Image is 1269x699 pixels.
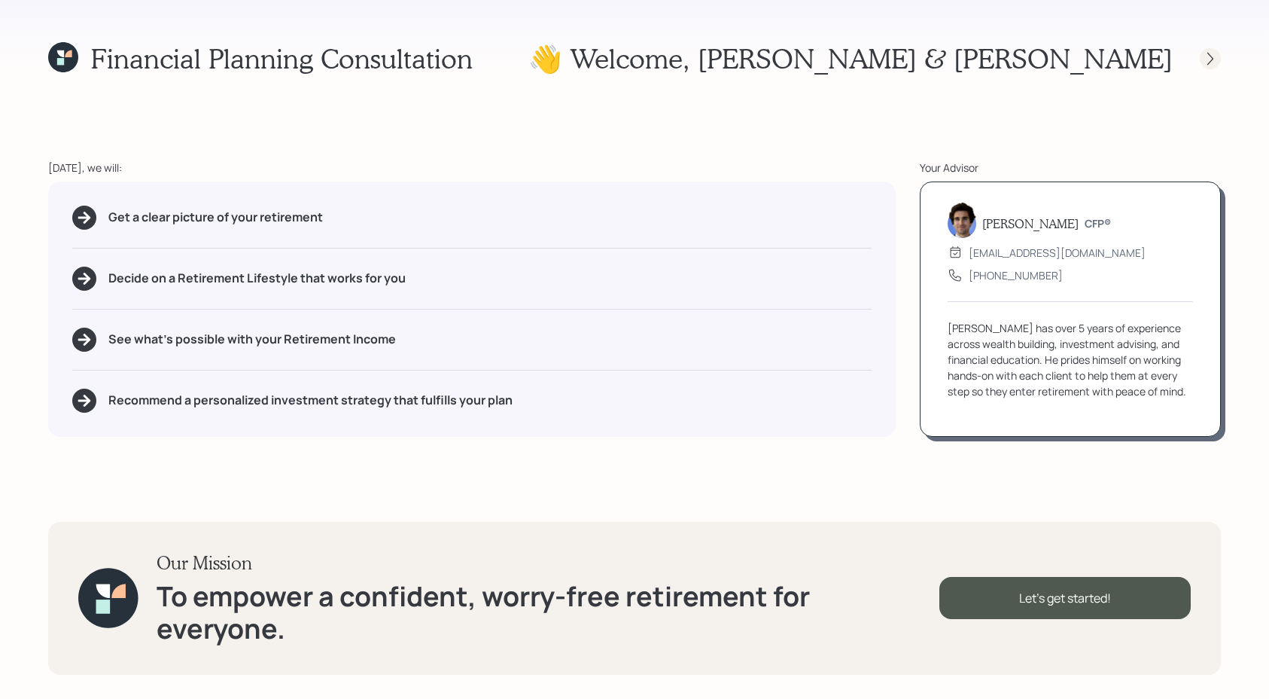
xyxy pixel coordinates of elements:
div: [PHONE_NUMBER] [969,267,1063,283]
h1: Financial Planning Consultation [90,42,473,75]
h6: CFP® [1085,218,1111,230]
h3: Our Mission [157,552,939,574]
h5: See what's possible with your Retirement Income [108,332,396,346]
div: [EMAIL_ADDRESS][DOMAIN_NAME] [969,245,1146,261]
h1: To empower a confident, worry-free retirement for everyone. [157,580,939,645]
div: [PERSON_NAME] has over 5 years of experience across wealth building, investment advising, and fin... [948,320,1193,399]
div: Your Advisor [920,160,1221,176]
h5: Decide on a Retirement Lifestyle that works for you [108,271,406,285]
h1: 👋 Welcome , [PERSON_NAME] & [PERSON_NAME] [528,42,1173,75]
h5: [PERSON_NAME] [982,216,1079,230]
img: harrison-schaefer-headshot-2.png [948,202,976,238]
h5: Recommend a personalized investment strategy that fulfills your plan [108,393,513,407]
h5: Get a clear picture of your retirement [108,210,323,224]
div: Let's get started! [939,577,1191,619]
div: [DATE], we will: [48,160,896,176]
